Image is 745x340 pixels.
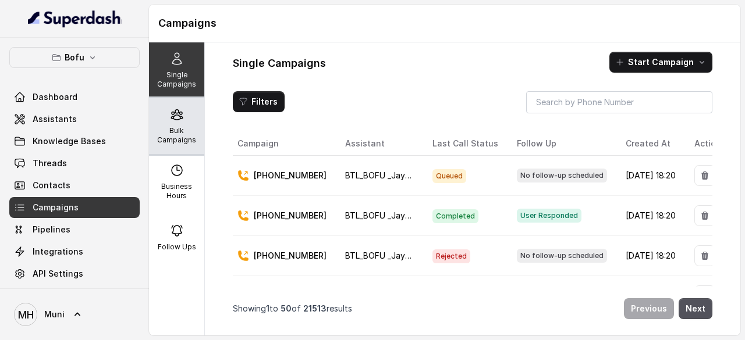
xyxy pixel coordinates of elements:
[33,224,70,235] span: Pipelines
[254,210,327,221] p: [PHONE_NUMBER]
[9,285,140,306] a: Voices Library
[254,170,327,181] p: [PHONE_NUMBER]
[33,158,67,169] span: Threads
[154,182,200,201] p: Business Hours
[281,303,292,313] span: 50
[345,170,427,180] span: BTL_BOFU _Jaynagar
[345,250,427,260] span: BTL_BOFU _Jaynagar
[432,169,466,183] span: Queued
[233,132,336,156] th: Campaign
[9,131,140,152] a: Knowledge Bases
[616,132,685,156] th: Created At
[233,303,352,314] p: Showing to of results
[33,202,79,213] span: Campaigns
[616,156,685,196] td: [DATE] 18:20
[508,132,616,156] th: Follow Up
[9,47,140,68] button: Bofu
[154,126,200,145] p: Bulk Campaigns
[9,197,140,218] a: Campaigns
[9,109,140,130] a: Assistants
[432,249,470,263] span: Rejected
[517,169,607,182] span: No follow-up scheduled
[9,263,140,284] a: API Settings
[33,91,77,103] span: Dashboard
[233,54,326,73] h1: Single Campaigns
[65,51,84,65] p: Bofu
[18,309,34,321] text: MH
[44,309,65,320] span: Muni
[33,246,83,257] span: Integrations
[154,70,200,89] p: Single Campaigns
[679,298,712,319] button: Next
[616,276,685,316] td: [DATE] 18:20
[158,14,731,33] h1: Campaigns
[9,241,140,262] a: Integrations
[33,268,83,280] span: API Settings
[517,209,581,223] span: User Responded
[517,249,607,263] span: No follow-up scheduled
[233,291,712,326] nav: Pagination
[33,113,77,125] span: Assistants
[616,236,685,276] td: [DATE] 18:20
[616,196,685,236] td: [DATE] 18:20
[423,132,508,156] th: Last Call Status
[33,135,106,147] span: Knowledge Bases
[254,250,327,262] p: [PHONE_NUMBER]
[9,219,140,240] a: Pipelines
[345,210,427,220] span: BTL_BOFU _Jaynagar
[432,209,478,223] span: Completed
[9,153,140,174] a: Threads
[233,91,285,112] button: Filters
[9,298,140,331] a: Muni
[685,132,726,156] th: Action
[624,298,674,319] button: Previous
[303,303,327,313] span: 21513
[33,180,70,191] span: Contacts
[158,242,196,252] p: Follow Ups
[609,52,712,73] button: Start Campaign
[336,132,423,156] th: Assistant
[9,87,140,108] a: Dashboard
[526,91,712,113] input: Search by Phone Number
[266,303,269,313] span: 1
[28,9,122,28] img: light.svg
[9,175,140,196] a: Contacts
